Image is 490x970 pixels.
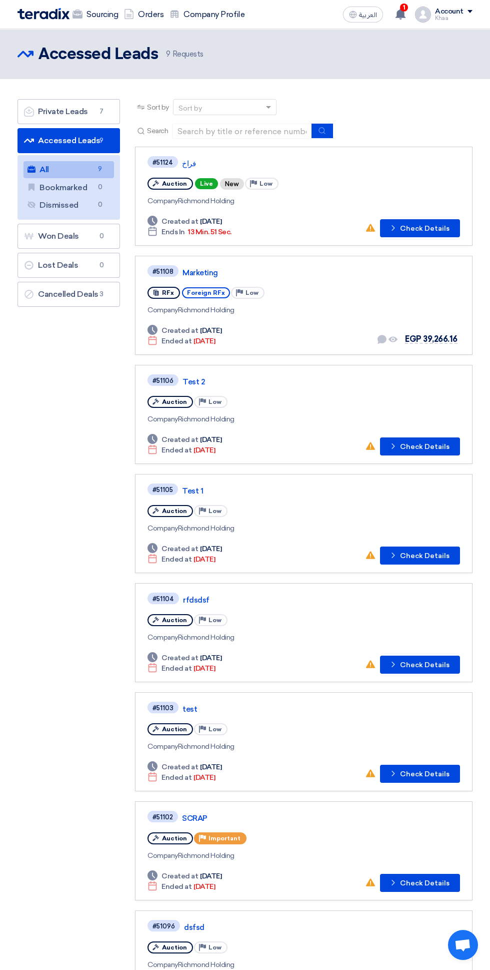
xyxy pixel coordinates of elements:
span: Company [147,197,178,205]
span: Auction [162,944,187,951]
button: Check Details [380,874,460,892]
span: Auction [162,726,187,733]
div: #51124 [152,159,173,166]
span: 9 [166,50,170,59]
span: Company [147,960,178,969]
a: Marketing [182,268,432,277]
div: Account [435,8,463,16]
a: Sourcing [69,4,121,26]
span: Ended at [161,881,191,892]
a: test [182,705,432,714]
img: Teradix logo [17,8,69,20]
div: [DATE] [147,653,221,663]
span: Ended at [161,663,191,674]
span: 0 [94,200,106,210]
span: 0 [94,182,106,193]
span: 9 [94,164,106,175]
div: #51106 [152,377,173,384]
div: Richmond Holding [147,850,460,861]
a: Test 2 [182,377,432,386]
span: [DATE] [159,663,215,674]
span: Company [147,524,178,533]
span: 0 [95,260,107,270]
div: #51105 [152,487,173,493]
span: Low [208,398,221,405]
div: #51096 [152,923,175,929]
span: Low [208,726,221,733]
div: Richmond Holding [147,632,460,643]
a: rfdsdsf [183,596,433,605]
a: Won Deals0 [17,224,120,249]
div: #51108 [152,268,173,275]
div: Open chat [448,930,478,960]
div: New [220,178,244,190]
span: Foreign RFx [182,287,230,298]
a: dsfsd [184,923,434,932]
div: [DATE] [147,762,221,772]
span: Search [147,126,168,136]
span: Company [147,306,178,314]
input: Search by title or reference number [172,124,312,139]
h2: Accessed Leads [38,45,158,65]
span: [DATE] [159,445,215,455]
a: All [23,161,114,178]
span: 13 Min. [188,228,209,236]
div: [DATE] [147,216,221,227]
span: [DATE] [159,772,215,783]
span: Company [147,633,178,642]
span: Auction [162,617,187,624]
div: Sort by [178,103,202,114]
span: Company [147,415,178,423]
a: Test 1 [182,487,432,496]
span: Live [195,178,218,189]
button: Check Details [380,547,460,565]
div: Richmond Holding [147,523,460,534]
span: Company [147,851,178,860]
span: Auction [162,180,187,187]
span: Low [208,617,221,624]
a: Company Profile [166,4,247,26]
span: Sort by [147,102,169,113]
span: Created at [161,653,198,663]
span: Auction [162,398,187,405]
div: Khaa [435,16,472,21]
span: Requests [166,49,203,60]
a: فراخ [182,159,432,168]
span: Ended at [161,554,191,565]
span: RFx [162,289,174,296]
a: Lost Deals0 [17,253,120,278]
button: العربية [343,7,383,23]
div: Richmond Holding [147,196,460,206]
div: #51102 [152,814,173,820]
span: 1 [400,4,408,12]
div: Richmond Holding [147,414,460,424]
span: Low [259,180,272,187]
span: Important [208,835,240,842]
span: [DATE] [159,554,215,565]
span: Low [245,289,258,296]
a: Cancelled Deals3 [17,282,120,307]
span: 9 [95,136,107,146]
span: Company [147,742,178,751]
span: Low [208,944,221,951]
span: 3 [95,289,107,299]
div: Richmond Holding [147,305,460,315]
div: [DATE] [147,336,215,346]
a: Accessed Leads9 [17,128,120,153]
div: [DATE] [147,544,221,554]
span: Created at [161,544,198,554]
span: Created at [161,434,198,445]
div: [DATE] [147,871,221,881]
img: profile_test.png [415,7,431,23]
div: [DATE] [147,434,221,445]
button: Check Details [380,437,460,455]
span: Ends In [161,228,185,236]
span: 51 Sec. [210,228,231,236]
span: Ended at [161,336,191,346]
button: Check Details [380,656,460,674]
span: Created at [161,762,198,772]
span: Created at [161,871,198,881]
a: SCRAP [182,814,432,823]
span: Ended at [161,445,191,455]
div: #51103 [152,705,173,711]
